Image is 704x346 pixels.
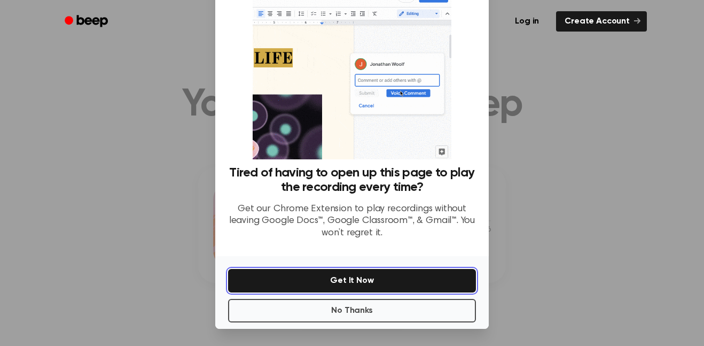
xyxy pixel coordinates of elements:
[57,11,118,32] a: Beep
[228,166,476,195] h3: Tired of having to open up this page to play the recording every time?
[228,269,476,293] button: Get It Now
[504,9,550,34] a: Log in
[228,299,476,322] button: No Thanks
[556,11,647,32] a: Create Account
[228,203,476,240] p: Get our Chrome Extension to play recordings without leaving Google Docs™, Google Classroom™, & Gm...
